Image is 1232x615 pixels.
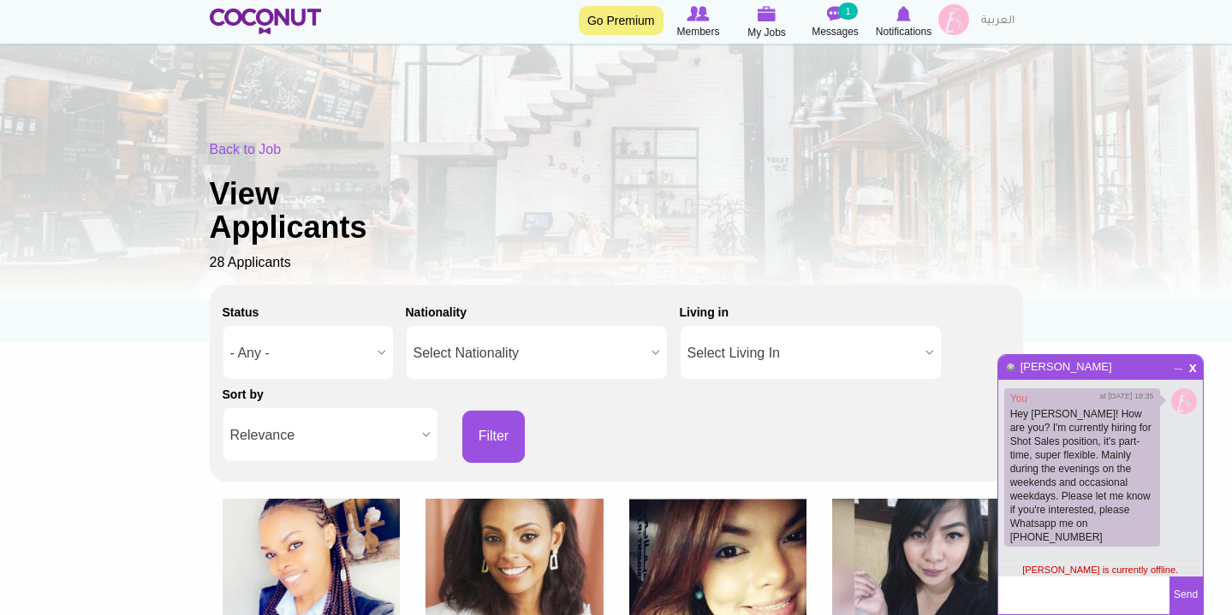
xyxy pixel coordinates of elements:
[462,411,526,463] button: Filter
[1171,358,1186,368] span: Minimize
[210,140,1023,273] div: 28 Applicants
[1099,391,1153,402] span: at [DATE] 18:35
[687,326,919,381] span: Select Living In
[758,6,777,21] img: My Jobs
[210,142,282,157] a: Back to Job
[223,304,259,321] label: Status
[838,3,857,20] small: 1
[406,304,467,321] label: Nationality
[801,4,870,40] a: Messages Messages 1
[1020,360,1113,373] a: [PERSON_NAME]
[827,6,844,21] img: Messages
[870,4,938,40] a: Notifications Notifications
[1171,388,1197,414] img: IMG_0879_0.jpeg
[579,6,664,35] a: Go Premium
[998,563,1203,577] div: [PERSON_NAME] is currently offline.
[1186,359,1200,372] span: Close
[230,326,371,381] span: - Any -
[676,23,719,40] span: Members
[812,23,859,40] span: Messages
[210,9,322,34] img: Home
[876,23,931,40] span: Notifications
[230,408,415,463] span: Relevance
[680,304,729,321] label: Living in
[896,6,911,21] img: Notifications
[687,6,709,21] img: Browse Members
[414,326,645,381] span: Select Nationality
[973,4,1023,38] a: العربية
[223,386,264,403] label: Sort by
[747,24,786,41] span: My Jobs
[1010,393,1027,405] a: You
[664,4,733,40] a: Browse Members Members
[210,177,424,245] h1: View Applicants
[1010,407,1154,544] p: Hey [PERSON_NAME]! How are you? I'm currently hiring for Shot Sales position, it's part-time, sup...
[1170,577,1203,614] button: Send
[733,4,801,41] a: My Jobs My Jobs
